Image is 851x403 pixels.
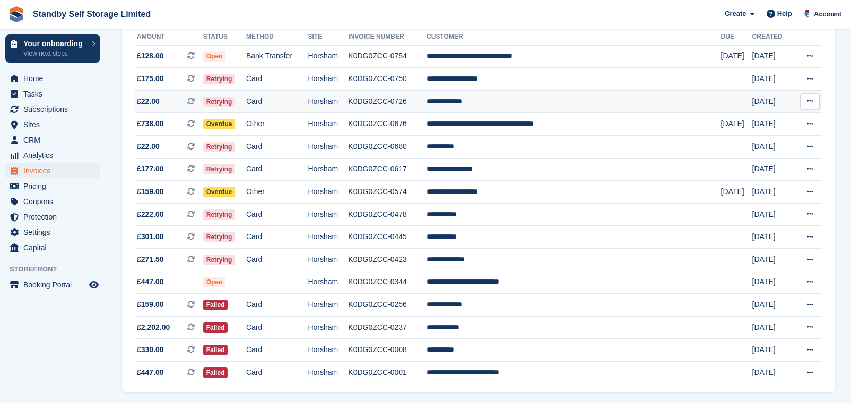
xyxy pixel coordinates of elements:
[308,203,348,226] td: Horsham
[348,226,427,249] td: K0DG0ZCC-0445
[348,271,427,294] td: K0DG0ZCC-0344
[203,119,236,129] span: Overdue
[203,51,226,62] span: Open
[752,68,793,91] td: [DATE]
[23,179,87,194] span: Pricing
[246,181,308,204] td: Other
[137,254,164,265] span: £271.50
[246,226,308,249] td: Card
[203,300,228,310] span: Failed
[246,90,308,113] td: Card
[135,29,203,46] th: Amount
[137,96,160,107] span: £22.00
[308,249,348,271] td: Horsham
[137,276,164,287] span: £447.00
[23,40,86,47] p: Your onboarding
[203,277,226,287] span: Open
[752,294,793,317] td: [DATE]
[23,133,87,147] span: CRM
[308,136,348,159] td: Horsham
[246,113,308,136] td: Other
[752,271,793,294] td: [DATE]
[427,29,721,46] th: Customer
[308,339,348,362] td: Horsham
[752,45,793,68] td: [DATE]
[752,339,793,362] td: [DATE]
[23,117,87,132] span: Sites
[308,90,348,113] td: Horsham
[137,231,164,242] span: £301.00
[308,29,348,46] th: Site
[23,163,87,178] span: Invoices
[752,113,793,136] td: [DATE]
[246,203,308,226] td: Card
[348,90,427,113] td: K0DG0ZCC-0726
[246,45,308,68] td: Bank Transfer
[348,45,427,68] td: K0DG0ZCC-0754
[5,34,100,63] a: Your onboarding View next steps
[246,29,308,46] th: Method
[203,232,236,242] span: Retrying
[348,339,427,362] td: K0DG0ZCC-0008
[348,203,427,226] td: K0DG0ZCC-0478
[752,226,793,249] td: [DATE]
[203,322,228,333] span: Failed
[5,240,100,255] a: menu
[348,136,427,159] td: K0DG0ZCC-0680
[23,209,87,224] span: Protection
[752,203,793,226] td: [DATE]
[23,240,87,255] span: Capital
[246,158,308,181] td: Card
[203,367,228,378] span: Failed
[246,249,308,271] td: Card
[23,49,86,58] p: View next steps
[348,316,427,339] td: K0DG0ZCC-0237
[752,158,793,181] td: [DATE]
[23,102,87,117] span: Subscriptions
[246,339,308,362] td: Card
[10,264,106,275] span: Storefront
[203,209,236,220] span: Retrying
[5,194,100,209] a: menu
[5,179,100,194] a: menu
[137,186,164,197] span: £159.00
[203,255,236,265] span: Retrying
[308,45,348,68] td: Horsham
[5,209,100,224] a: menu
[246,362,308,384] td: Card
[5,102,100,117] a: menu
[8,6,24,22] img: stora-icon-8386f47178a22dfd0bd8f6a31ec36ba5ce8667c1dd55bd0f319d3a0aa187defe.svg
[752,249,793,271] td: [DATE]
[308,316,348,339] td: Horsham
[5,277,100,292] a: menu
[137,141,160,152] span: £22.00
[29,5,155,23] a: Standby Self Storage Limited
[721,45,752,68] td: [DATE]
[23,225,87,240] span: Settings
[721,181,752,204] td: [DATE]
[752,316,793,339] td: [DATE]
[802,8,812,19] img: Glenn Fisher
[203,345,228,355] span: Failed
[777,8,792,19] span: Help
[246,294,308,317] td: Card
[5,148,100,163] a: menu
[752,136,793,159] td: [DATE]
[308,181,348,204] td: Horsham
[137,118,164,129] span: £738.00
[137,163,164,174] span: £177.00
[137,209,164,220] span: £222.00
[348,113,427,136] td: K0DG0ZCC-0676
[23,148,87,163] span: Analytics
[721,113,752,136] td: [DATE]
[348,294,427,317] td: K0DG0ZCC-0256
[348,158,427,181] td: K0DG0ZCC-0617
[203,74,236,84] span: Retrying
[5,163,100,178] a: menu
[348,362,427,384] td: K0DG0ZCC-0001
[203,164,236,174] span: Retrying
[203,187,236,197] span: Overdue
[308,362,348,384] td: Horsham
[308,158,348,181] td: Horsham
[348,29,427,46] th: Invoice Number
